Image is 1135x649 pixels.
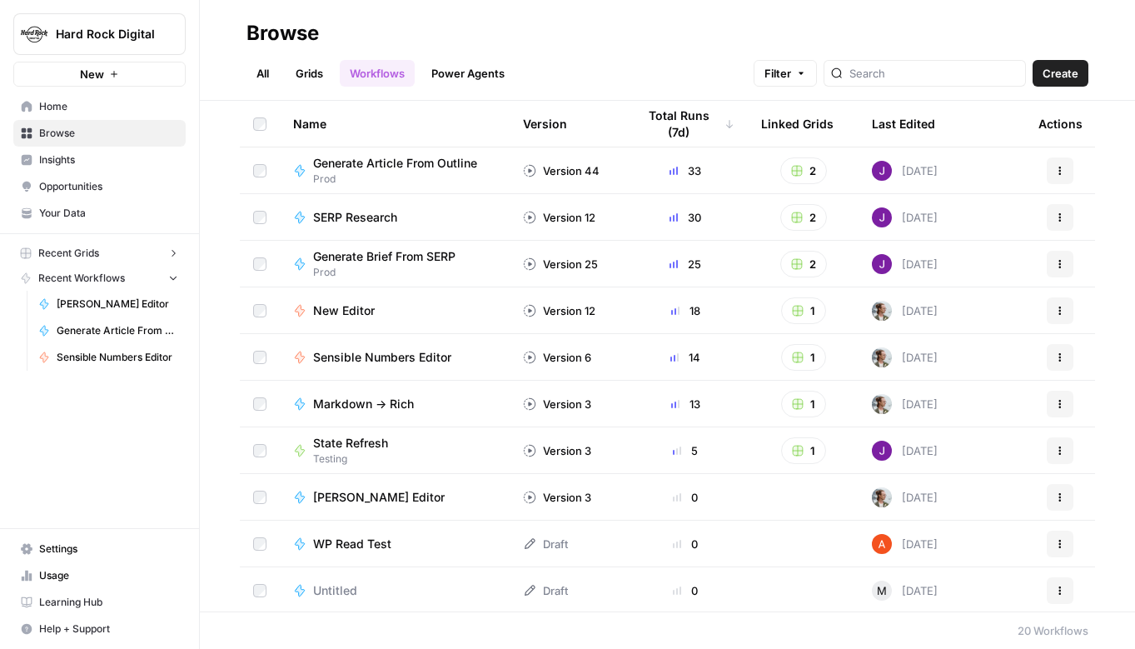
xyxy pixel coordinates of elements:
img: nj1ssy6o3lyd6ijko0eoja4aphzn [872,207,892,227]
span: Learning Hub [39,595,178,610]
span: Markdown -> Rich [313,396,414,412]
button: Recent Workflows [13,266,186,291]
button: Recent Grids [13,241,186,266]
div: Version 44 [523,162,600,179]
span: Create [1043,65,1078,82]
a: Workflows [340,60,415,87]
div: 13 [636,396,734,412]
span: State Refresh [313,435,388,452]
a: Generate Brief From SERPProd [293,248,496,280]
div: 14 [636,349,734,366]
div: [DATE] [872,487,938,507]
span: Prod [313,265,469,280]
button: Workspace: Hard Rock Digital [13,13,186,55]
div: [DATE] [872,254,938,274]
div: Version 3 [523,396,591,412]
span: Prod [313,172,490,187]
span: Recent Workflows [38,271,125,286]
button: 2 [780,157,827,184]
span: Usage [39,568,178,583]
div: [DATE] [872,581,938,601]
div: Name [293,101,496,147]
div: [DATE] [872,301,938,321]
button: 2 [780,204,827,231]
a: [PERSON_NAME] Editor [31,291,186,317]
div: [DATE] [872,534,938,554]
a: Your Data [13,200,186,227]
a: Sensible Numbers Editor [31,344,186,371]
span: Generate Article From Outline [57,323,178,338]
button: New [13,62,186,87]
a: Learning Hub [13,589,186,616]
div: Draft [523,582,568,599]
a: Generate Article From Outline [31,317,186,344]
img: 8ncnxo10g0400pbc1985w40vk6v3 [872,487,892,507]
div: [DATE] [872,207,938,227]
img: cje7zb9ux0f2nqyv5qqgv3u0jxek [872,534,892,554]
div: 0 [636,536,734,552]
a: New Editor [293,302,496,319]
button: 2 [780,251,827,277]
button: 1 [781,344,826,371]
input: Search [849,65,1018,82]
a: Generate Article From OutlineProd [293,155,496,187]
a: All [246,60,279,87]
div: Version 12 [523,302,595,319]
div: 5 [636,442,734,459]
a: [PERSON_NAME] Editor [293,489,496,506]
div: Total Runs (7d) [636,101,734,147]
a: Insights [13,147,186,173]
div: Version 3 [523,489,591,506]
button: Create [1033,60,1088,87]
div: Version 6 [523,349,591,366]
button: Help + Support [13,616,186,642]
div: [DATE] [872,441,938,461]
span: Help + Support [39,622,178,637]
div: [DATE] [872,394,938,414]
span: SERP Research [313,209,397,226]
a: Opportunities [13,173,186,200]
span: Sensible Numbers Editor [313,349,451,366]
a: Settings [13,536,186,562]
span: Hard Rock Digital [56,26,157,42]
span: Settings [39,542,178,557]
span: Browse [39,126,178,141]
div: Version 12 [523,209,595,226]
div: 0 [636,582,734,599]
a: SERP Research [293,209,496,226]
span: Filter [764,65,791,82]
a: State RefreshTesting [293,435,496,467]
span: New [80,66,104,82]
span: New Editor [313,302,375,319]
img: nj1ssy6o3lyd6ijko0eoja4aphzn [872,161,892,181]
span: WP Read Test [313,536,391,552]
span: Testing [313,452,401,467]
button: 1 [781,297,826,324]
div: 30 [636,209,734,226]
div: 20 Workflows [1018,622,1088,639]
div: Version 3 [523,442,591,459]
button: 1 [781,437,826,464]
a: Power Agents [421,60,515,87]
div: [DATE] [872,161,938,181]
span: Recent Grids [38,246,99,261]
a: Markdown -> Rich [293,396,496,412]
img: 8ncnxo10g0400pbc1985w40vk6v3 [872,347,892,367]
span: Generate Article From Outline [313,155,477,172]
div: 33 [636,162,734,179]
a: WP Read Test [293,536,496,552]
div: Linked Grids [761,101,834,147]
button: 1 [781,391,826,417]
img: nj1ssy6o3lyd6ijko0eoja4aphzn [872,441,892,461]
img: 8ncnxo10g0400pbc1985w40vk6v3 [872,301,892,321]
div: Version [523,101,567,147]
button: Filter [754,60,817,87]
span: [PERSON_NAME] Editor [313,489,445,506]
a: Usage [13,562,186,589]
div: Browse [246,20,319,47]
span: Opportunities [39,179,178,194]
a: Sensible Numbers Editor [293,349,496,366]
div: Draft [523,536,568,552]
span: Home [39,99,178,114]
span: Sensible Numbers Editor [57,350,178,365]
